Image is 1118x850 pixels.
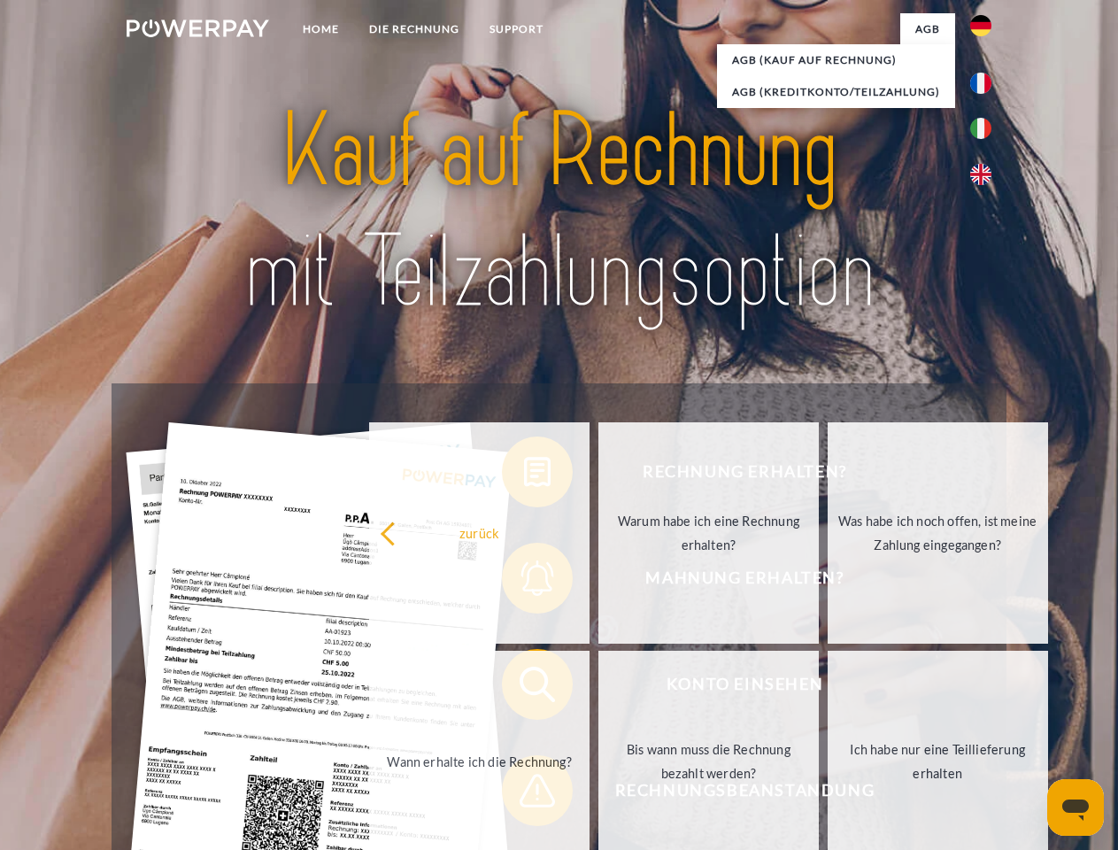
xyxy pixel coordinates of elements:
[1047,779,1104,836] iframe: Schaltfläche zum Öffnen des Messaging-Fensters
[828,422,1048,644] a: Was habe ich noch offen, ist meine Zahlung eingegangen?
[169,85,949,339] img: title-powerpay_de.svg
[970,164,991,185] img: en
[838,738,1037,785] div: Ich habe nur eine Teillieferung erhalten
[717,44,955,76] a: AGB (Kauf auf Rechnung)
[288,13,354,45] a: Home
[970,73,991,94] img: fr
[900,13,955,45] a: agb
[609,738,808,785] div: Bis wann muss die Rechnung bezahlt werden?
[380,749,579,773] div: Wann erhalte ich die Rechnung?
[609,509,808,557] div: Warum habe ich eine Rechnung erhalten?
[380,521,579,545] div: zurück
[970,118,991,139] img: it
[970,15,991,36] img: de
[474,13,559,45] a: SUPPORT
[838,509,1037,557] div: Was habe ich noch offen, ist meine Zahlung eingegangen?
[127,19,269,37] img: logo-powerpay-white.svg
[717,76,955,108] a: AGB (Kreditkonto/Teilzahlung)
[354,13,474,45] a: DIE RECHNUNG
